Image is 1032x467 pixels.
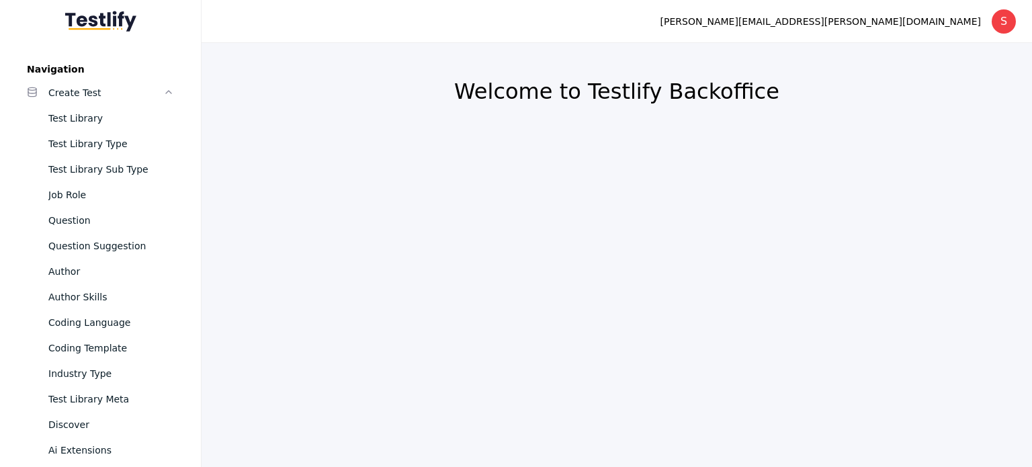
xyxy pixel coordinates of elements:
[48,161,174,177] div: Test Library Sub Type
[48,85,163,101] div: Create Test
[234,78,1000,105] h2: Welcome to Testlify Backoffice
[48,238,174,254] div: Question Suggestion
[48,340,174,356] div: Coding Template
[16,64,185,75] label: Navigation
[48,212,174,228] div: Question
[48,442,174,458] div: Ai Extensions
[16,361,185,386] a: Industry Type
[48,110,174,126] div: Test Library
[48,136,174,152] div: Test Library Type
[48,366,174,382] div: Industry Type
[992,9,1016,34] div: S
[48,314,174,331] div: Coding Language
[16,157,185,182] a: Test Library Sub Type
[48,187,174,203] div: Job Role
[16,386,185,412] a: Test Library Meta
[48,289,174,305] div: Author Skills
[16,208,185,233] a: Question
[48,417,174,433] div: Discover
[16,310,185,335] a: Coding Language
[16,437,185,463] a: Ai Extensions
[16,259,185,284] a: Author
[16,233,185,259] a: Question Suggestion
[16,131,185,157] a: Test Library Type
[48,391,174,407] div: Test Library Meta
[660,13,981,30] div: [PERSON_NAME][EMAIL_ADDRESS][PERSON_NAME][DOMAIN_NAME]
[48,263,174,280] div: Author
[16,335,185,361] a: Coding Template
[65,11,136,32] img: Testlify - Backoffice
[16,412,185,437] a: Discover
[16,105,185,131] a: Test Library
[16,284,185,310] a: Author Skills
[16,182,185,208] a: Job Role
